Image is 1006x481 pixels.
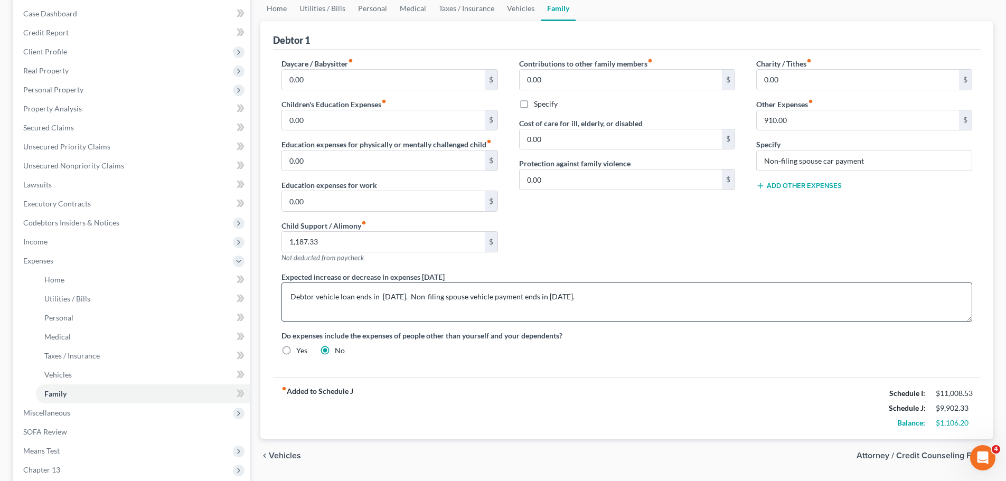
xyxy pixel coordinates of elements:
strong: Schedule J: [889,403,926,412]
div: $11,008.53 [936,388,972,399]
a: Executory Contracts [15,194,250,213]
div: $ [722,70,735,90]
a: Unsecured Nonpriority Claims [15,156,250,175]
i: fiber_manual_record [381,99,387,104]
a: Family [36,384,250,403]
label: Do expenses include the expenses of people other than yourself and your dependents? [281,330,972,341]
label: Expected increase or decrease in expenses [DATE] [281,271,445,282]
span: 4 [992,445,1000,454]
input: -- [282,232,484,252]
span: Vehicles [44,370,72,379]
strong: Balance: [897,418,925,427]
a: Medical [36,327,250,346]
button: chevron_left Vehicles [260,451,301,460]
input: -- [757,110,959,130]
i: fiber_manual_record [348,58,353,63]
label: No [335,345,345,356]
a: Unsecured Priority Claims [15,137,250,156]
a: SOFA Review [15,422,250,441]
span: Unsecured Nonpriority Claims [23,161,124,170]
input: Specify... [757,150,972,171]
label: Specify [756,139,781,150]
span: Credit Report [23,28,69,37]
a: Lawsuits [15,175,250,194]
i: fiber_manual_record [806,58,812,63]
span: Personal [44,313,73,322]
span: Utilities / Bills [44,294,90,303]
a: Property Analysis [15,99,250,118]
input: -- [520,70,722,90]
label: Protection against family violence [519,158,631,169]
button: Add Other Expenses [756,182,842,190]
label: Children's Education Expenses [281,99,387,110]
i: fiber_manual_record [281,386,287,391]
label: Daycare / Babysitter [281,58,353,69]
span: Family [44,389,67,398]
span: Case Dashboard [23,9,77,18]
span: Chapter 13 [23,465,60,474]
div: $ [485,150,497,171]
a: Home [36,270,250,289]
i: chevron_left [260,451,269,460]
label: Cost of care for ill, elderly, or disabled [519,118,643,129]
label: Specify [534,99,558,109]
span: Vehicles [269,451,301,460]
input: -- [282,70,484,90]
input: -- [282,110,484,130]
span: Miscellaneous [23,408,70,417]
label: Child Support / Alimony [281,220,366,231]
div: $ [959,110,972,130]
div: $ [485,232,497,252]
div: $1,106.20 [936,418,972,428]
input: -- [282,191,484,211]
div: $ [485,110,497,130]
input: -- [757,70,959,90]
span: Real Property [23,66,69,75]
input: -- [520,129,722,149]
i: fiber_manual_record [808,99,813,104]
label: Charity / Tithes [756,58,812,69]
button: Attorney / Credit Counseling Fees chevron_right [857,451,993,460]
span: Income [23,237,48,246]
div: Debtor 1 [273,34,310,46]
a: Case Dashboard [15,4,250,23]
input: -- [520,169,722,190]
strong: Added to Schedule J [281,386,353,430]
span: Attorney / Credit Counseling Fees [857,451,985,460]
a: Personal [36,308,250,327]
span: Expenses [23,256,53,265]
span: Lawsuits [23,180,52,189]
strong: Schedule I: [889,389,925,398]
div: $ [722,169,735,190]
i: fiber_manual_record [361,220,366,225]
div: $ [959,70,972,90]
div: $ [485,70,497,90]
span: Secured Claims [23,123,74,132]
span: Executory Contracts [23,199,91,208]
input: -- [282,150,484,171]
label: Education expenses for work [281,180,377,191]
span: Taxes / Insurance [44,351,100,360]
label: Other Expenses [756,99,813,110]
a: Secured Claims [15,118,250,137]
a: Taxes / Insurance [36,346,250,365]
div: $9,902.33 [936,403,972,413]
span: Codebtors Insiders & Notices [23,218,119,227]
span: Property Analysis [23,104,82,113]
label: Yes [296,345,307,356]
span: Unsecured Priority Claims [23,142,110,151]
div: $ [485,191,497,211]
label: Contributions to other family members [519,58,653,69]
i: fiber_manual_record [486,139,492,144]
a: Credit Report [15,23,250,42]
i: fiber_manual_record [647,58,653,63]
span: Home [44,275,64,284]
span: Means Test [23,446,60,455]
span: SOFA Review [23,427,67,436]
span: Client Profile [23,47,67,56]
a: Utilities / Bills [36,289,250,308]
iframe: Intercom live chat [970,445,995,470]
span: Medical [44,332,71,341]
span: Not deducted from paycheck [281,253,364,262]
label: Education expenses for physically or mentally challenged child [281,139,492,150]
